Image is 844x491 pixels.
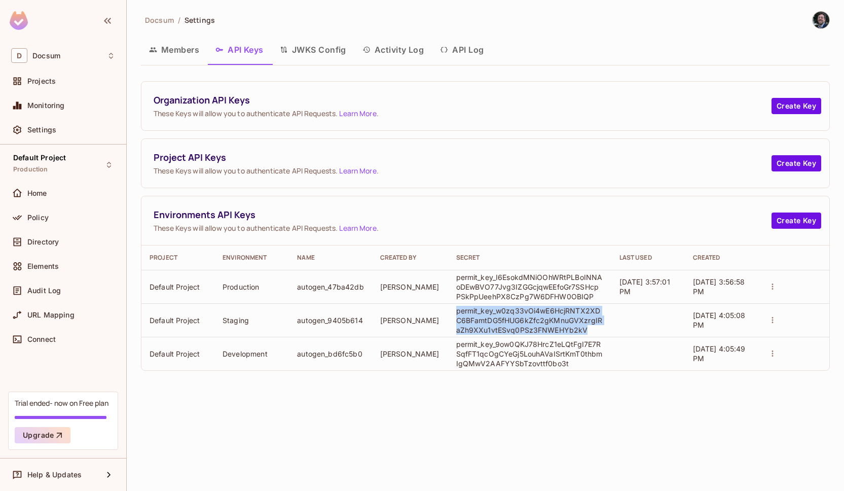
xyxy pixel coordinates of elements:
button: JWKS Config [272,37,354,62]
div: Created [693,254,750,262]
td: Development [214,337,289,370]
span: Environments API Keys [154,208,772,221]
span: These Keys will allow you to authenticate API Requests. . [154,166,772,176]
p: permit_key_9ow0QKJ78HrcZ1eLQtFgI7E7RSqfFT1qcOgCYeGj5LouhAVaISrtKmT0thbmIgQMwV2AAFYYSbTzovttf0bo3t [456,339,603,368]
td: [PERSON_NAME] [372,270,448,303]
span: Directory [27,238,59,246]
span: Project API Keys [154,151,772,164]
button: Create Key [772,98,821,114]
div: Project [150,254,206,262]
td: [PERSON_NAME] [372,303,448,337]
a: Learn More [339,223,376,233]
span: These Keys will allow you to authenticate API Requests. . [154,223,772,233]
span: [DATE] 3:57:01 PM [619,277,670,296]
div: Created By [380,254,440,262]
a: Learn More [339,109,376,118]
button: API Keys [207,37,272,62]
span: Elements [27,262,59,270]
span: Monitoring [27,101,65,110]
span: Projects [27,77,56,85]
td: [PERSON_NAME] [372,337,448,370]
span: Settings [27,126,56,134]
div: Environment [223,254,281,262]
button: Members [141,37,207,62]
td: autogen_9405b614 [289,303,372,337]
span: Audit Log [27,287,61,295]
span: [DATE] 4:05:49 PM [693,344,746,363]
button: Create Key [772,155,821,171]
span: Default Project [13,154,66,162]
button: actions [765,346,780,361]
div: Trial ended- now on Free plan [15,398,108,408]
td: Default Project [141,270,214,303]
button: API Log [432,37,492,62]
td: Production [214,270,289,303]
img: SReyMgAAAABJRU5ErkJggg== [10,11,28,30]
span: Workspace: Docsum [32,52,60,60]
span: Organization API Keys [154,94,772,107]
span: Connect [27,335,56,343]
span: [DATE] 3:56:58 PM [693,277,745,296]
td: Default Project [141,337,214,370]
button: Upgrade [15,427,70,443]
span: Home [27,189,47,197]
span: URL Mapping [27,311,75,319]
div: Name [297,254,363,262]
li: / [178,15,180,25]
span: Docsum [145,15,174,25]
button: actions [765,313,780,327]
span: Production [13,165,48,173]
button: actions [765,279,780,294]
td: Default Project [141,303,214,337]
td: autogen_bd6fc5b0 [289,337,372,370]
a: Learn More [339,166,376,176]
span: D [11,48,27,63]
div: Last Used [619,254,677,262]
span: These Keys will allow you to authenticate API Requests. . [154,109,772,118]
td: autogen_47ba42db [289,270,372,303]
p: permit_key_I6EsokdMNiOOhWRtPLBoINNAoDEwBVO77Jvg3IZGGcjqwEEfoGr7SSHcpPSkPpUeehPX8CzPg7W6DFHW0OBIQP [456,272,603,301]
td: Staging [214,303,289,337]
button: Create Key [772,213,821,229]
p: permit_key_w0zq33vOi4wE6HcjRNTX2XDC6BFamtDG5fHUG6kZfc2gKMnuGVXzrgIRaZh9XXu1vtESvq0PSz3FNWEHYb2kV [456,306,603,335]
span: [DATE] 4:05:08 PM [693,311,746,329]
div: Secret [456,254,603,262]
span: Settings [185,15,215,25]
button: Activity Log [354,37,432,62]
img: Alex Leonov [813,12,829,28]
span: Help & Updates [27,471,82,479]
span: Policy [27,214,49,222]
